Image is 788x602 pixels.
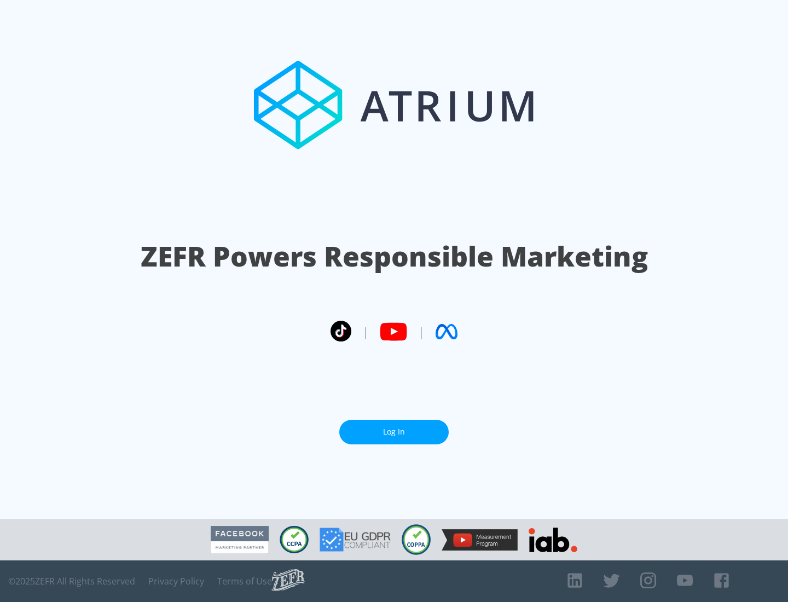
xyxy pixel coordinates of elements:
span: | [418,323,425,340]
h1: ZEFR Powers Responsible Marketing [141,238,648,275]
a: Terms of Use [217,576,272,587]
img: CCPA Compliant [280,526,309,553]
img: Facebook Marketing Partner [211,526,269,554]
a: Log In [339,420,449,444]
img: GDPR Compliant [320,528,391,552]
img: IAB [529,528,577,552]
img: COPPA Compliant [402,524,431,555]
a: Privacy Policy [148,576,204,587]
span: © 2025 ZEFR All Rights Reserved [8,576,135,587]
span: | [362,323,369,340]
img: YouTube Measurement Program [442,529,518,551]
